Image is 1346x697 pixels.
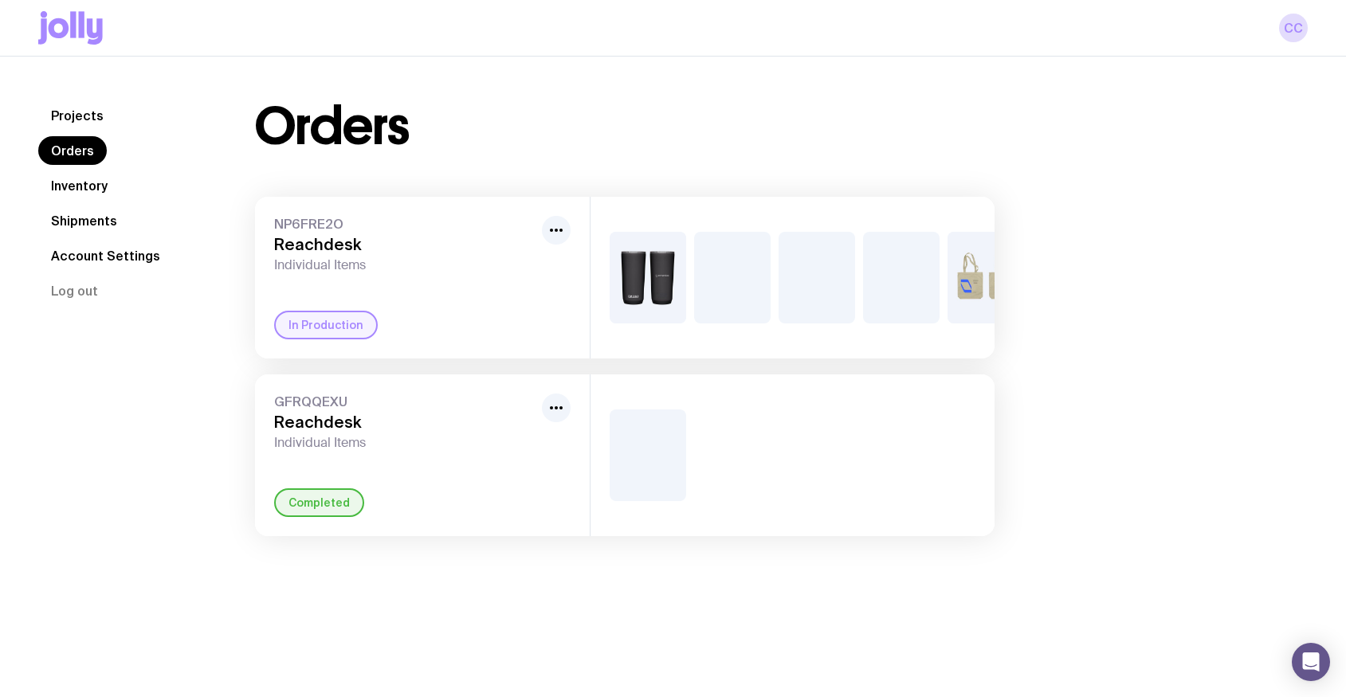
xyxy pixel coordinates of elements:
[274,257,536,273] span: Individual Items
[274,413,536,432] h3: Reachdesk
[274,394,536,409] span: GFRQQEXU
[38,276,111,305] button: Log out
[38,241,173,270] a: Account Settings
[274,435,536,451] span: Individual Items
[255,101,409,152] h1: Orders
[38,136,107,165] a: Orders
[274,488,364,517] div: Completed
[274,235,536,254] h3: Reachdesk
[274,311,378,339] div: In Production
[38,206,130,235] a: Shipments
[1292,643,1330,681] div: Open Intercom Messenger
[38,101,116,130] a: Projects
[1279,14,1308,42] a: CC
[38,171,120,200] a: Inventory
[274,216,536,232] span: NP6FRE2O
